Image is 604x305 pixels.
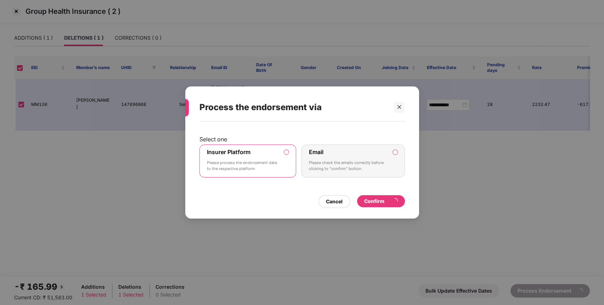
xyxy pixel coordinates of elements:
input: EmailPlease check the emails correctly before clicking to “confirm” button. [393,150,397,154]
label: Insurer Platform [207,148,250,156]
div: Process the endorsement via [199,94,388,121]
span: loading [391,198,398,204]
p: Please check the emails correctly before clicking to “confirm” button. [309,160,387,172]
label: Email [309,148,323,156]
div: Cancel [326,198,343,205]
input: Insurer PlatformPlease process the endorsement data to the respective platform [284,150,289,154]
p: Select one [199,136,405,143]
div: Confirm [364,197,398,205]
span: close [397,105,402,109]
p: Please process the endorsement data to the respective platform [207,160,279,172]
